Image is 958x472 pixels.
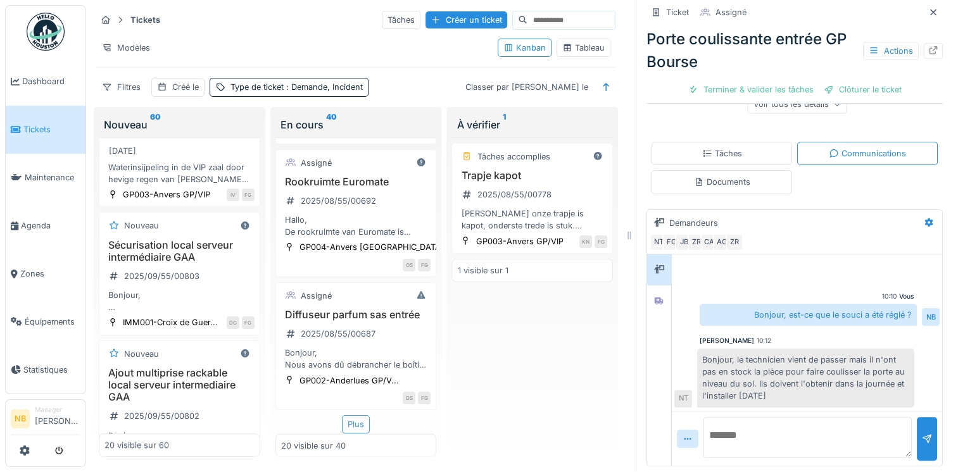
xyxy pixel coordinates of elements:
div: NT [650,233,667,251]
div: IMM001-Croix de Guer... [123,316,218,328]
a: NB Manager[PERSON_NAME] [11,405,80,435]
div: Modèles [96,39,156,57]
div: Assigné [301,157,332,169]
h3: Sécurisation local serveur intermédiaire GAA [104,239,255,263]
div: Manager [35,405,80,414]
span: Tickets [23,123,80,135]
div: Tâches [702,147,742,159]
img: Badge_color-CXgf-gQk.svg [27,13,65,51]
div: 10:10 [882,292,897,301]
div: IV [227,189,239,201]
div: [PERSON_NAME] [700,336,754,345]
div: Communications [829,147,906,159]
div: GP003-Anvers GP/VIP [123,189,210,201]
h3: Rookruimte Euromate [281,176,431,188]
div: 2025/09/55/00802 [124,410,199,422]
div: FG [595,235,607,248]
div: Bonjour, le technicien vient de passer mais il n'ont pas en stock la pièce pour faire coulisser l... [697,349,914,407]
div: GP004-Anvers [GEOGRAPHIC_DATA] [299,241,444,253]
div: 1 visible sur 1 [457,264,508,276]
div: Vous [899,292,914,301]
div: Clôturer le ticket [819,81,907,98]
span: : Demande, Incident [284,82,363,92]
div: FG [418,392,431,404]
div: Terminer & valider les tâches [683,81,819,98]
div: JB [675,233,693,251]
div: Tâches [382,11,420,29]
div: Plus [342,415,370,433]
div: Tableau [562,42,605,54]
div: CA [700,233,718,251]
span: Maintenance [25,171,80,183]
sup: 60 [150,117,161,132]
a: Agenda [6,202,85,250]
a: Équipements [6,297,85,345]
li: [PERSON_NAME] [35,405,80,432]
div: Classer par [PERSON_NAME] le [460,78,594,96]
div: Ticket [666,6,689,18]
div: 2025/08/55/00687 [301,328,375,340]
span: Zones [20,268,80,280]
div: Documents [694,176,750,188]
div: NT [674,390,692,407]
div: Bonjour, Est-il possible d'ajouter une multiprise rackable dans l'armoire serveur du local interm... [104,430,255,454]
div: FG [242,189,255,201]
div: 20 visible sur 40 [281,439,346,451]
div: AG [713,233,731,251]
strong: Tickets [125,14,165,26]
div: Assigné [715,6,747,18]
div: FG [242,316,255,329]
div: Bonjour, Serait-il possible de mettre en place une solution de sécurisation pour la porte du loca... [104,289,255,313]
div: GP002-Anderlues GP/V... [299,375,399,387]
div: Bonjour, est-ce que le souci a été réglé ? [700,304,917,326]
div: Créé le [172,81,199,93]
div: FG [418,259,431,271]
div: NB [922,308,940,326]
div: 2025/08/55/00692 [301,195,376,207]
div: 2025/09/55/00803 [124,270,199,282]
div: DG [227,316,239,329]
div: Waterinsijpeling in de VIP zaal door hevige regen van [PERSON_NAME] en door de werken aan de appa... [104,161,255,185]
div: DS [403,392,415,404]
div: Bonjour, Nous avons dû débrancher le boîtier diffuseur de parfums dans le SAS d'entrée de la sall... [281,347,431,371]
a: Maintenance [6,154,85,202]
div: 20 visible sur 60 [104,439,169,451]
div: Nouveau [124,348,159,360]
span: Dashboard [22,75,80,87]
div: Nouveau [104,117,255,132]
div: Kanban [503,42,546,54]
div: GP003-Anvers GP/VIP [476,235,563,247]
div: À vérifier [457,117,608,132]
div: Demandeurs [669,217,718,229]
h3: Ajout multiprise rackable local serveur intermediaire GAA [104,367,255,404]
span: Équipements [25,316,80,328]
div: Nouveau [124,220,159,232]
div: Voir tous les détails [748,95,847,113]
a: Tickets [6,106,85,154]
div: Porte coulissante entrée GP Bourse [646,28,943,73]
div: [DATE] [109,145,136,157]
div: 10:12 [757,336,771,345]
div: Type de ticket [230,81,363,93]
sup: 40 [326,117,337,132]
sup: 1 [502,117,505,132]
a: Zones [6,250,85,298]
div: Actions [863,42,919,60]
div: Assigné [301,290,332,302]
div: Filtres [96,78,146,96]
div: En cours [280,117,432,132]
div: Tâches accomplies [477,151,550,163]
h3: Diffuseur parfum sas entrée [281,309,431,321]
div: OS [403,259,415,271]
div: 2025/08/55/00778 [477,189,551,201]
span: Statistiques [23,364,80,376]
div: FG [662,233,680,251]
a: Dashboard [6,58,85,106]
a: Statistiques [6,345,85,394]
div: [PERSON_NAME] onze trapje is kapot, onderste trede is stuk. Mogen wij a.u.b. een nieuwe trapje he... [457,208,607,232]
div: Créer un ticket [425,11,507,28]
div: ZR [688,233,705,251]
div: Hallo, De rookruimte van Euromate is sinds twee dagen regelmatig verstopt. Volgens mij zit die he... [281,214,431,238]
span: Agenda [21,220,80,232]
li: NB [11,409,30,428]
